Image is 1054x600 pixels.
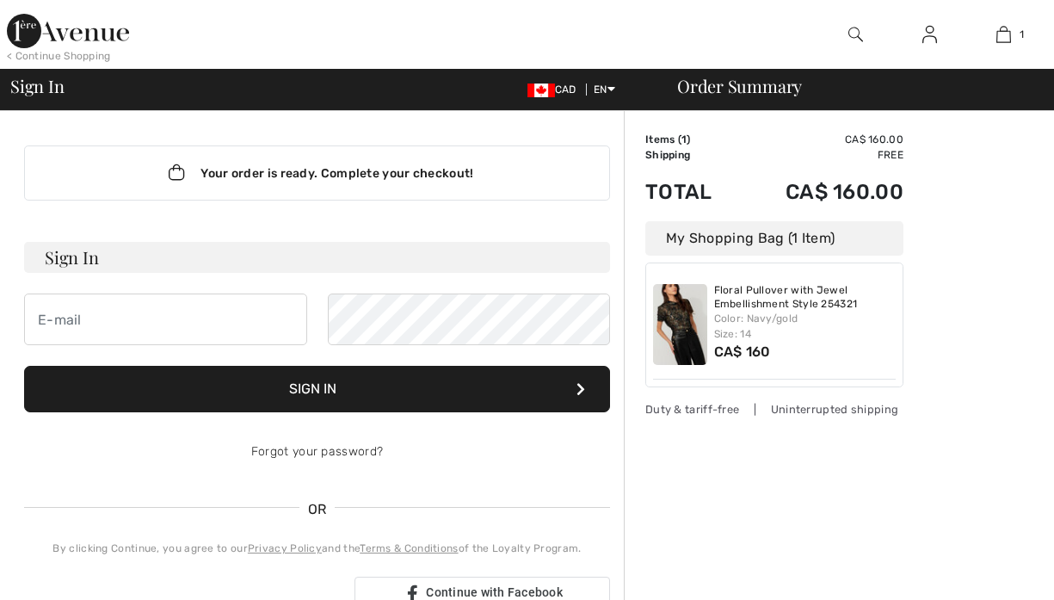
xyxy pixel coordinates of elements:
span: 1 [681,133,687,145]
div: Duty & tariff-free | Uninterrupted shipping [645,401,903,418]
a: Forgot your password? [251,444,383,459]
span: Continue with Facebook [426,585,563,599]
input: E-mail [24,294,307,345]
img: My Info [922,24,937,45]
td: Total [645,163,738,221]
img: Canadian Dollar [527,84,555,97]
div: < Continue Shopping [7,48,111,64]
td: Free [738,147,903,163]
img: 1ère Avenue [7,14,129,48]
div: My Shopping Bag (1 Item) [645,221,903,256]
span: 1 [1020,27,1024,42]
td: CA$ 160.00 [738,163,903,221]
a: Floral Pullover with Jewel Embellishment Style 254321 [714,284,897,311]
a: 1 [967,24,1039,45]
img: My Bag [996,24,1011,45]
div: Your order is ready. Complete your checkout! [24,145,610,201]
div: By clicking Continue, you agree to our and the of the Loyalty Program. [24,541,610,556]
td: Items ( ) [645,132,738,147]
a: Terms & Conditions [360,542,458,554]
button: Sign In [24,366,610,412]
div: Color: Navy/gold Size: 14 [714,311,897,342]
div: Order Summary [656,77,1044,95]
span: CA$ 160 [714,343,771,360]
img: search the website [848,24,863,45]
img: Floral Pullover with Jewel Embellishment Style 254321 [653,284,707,365]
span: EN [594,84,615,96]
td: Shipping [645,147,738,163]
td: CA$ 160.00 [738,132,903,147]
span: OR [299,499,336,520]
span: CAD [527,84,583,96]
a: Sign In [909,24,951,46]
h3: Sign In [24,242,610,273]
a: Privacy Policy [248,542,322,554]
span: Sign In [10,77,64,95]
